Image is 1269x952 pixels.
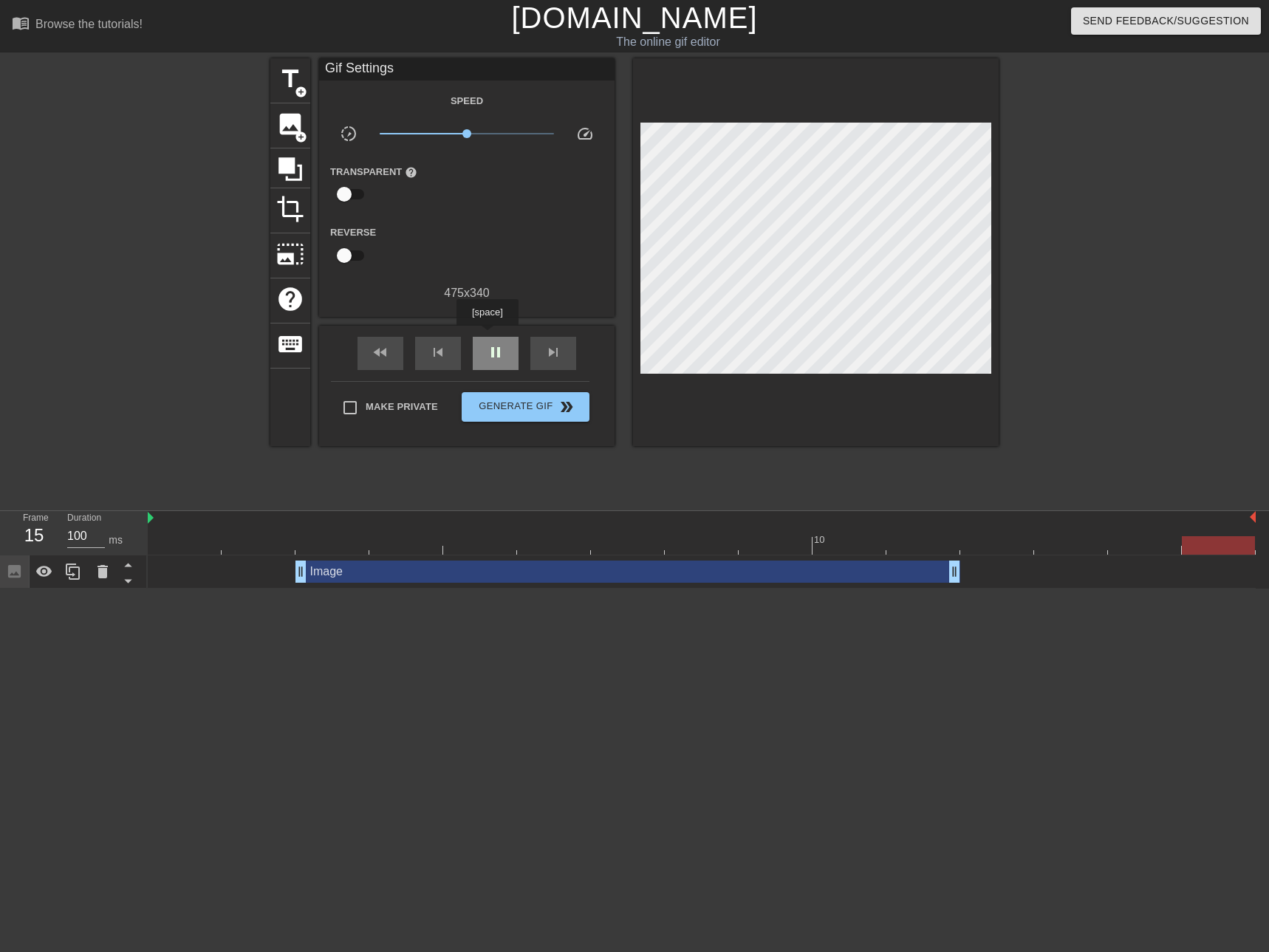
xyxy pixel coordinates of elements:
[12,511,56,554] div: Frame
[1071,7,1261,35] button: Send Feedback/Suggestion
[1250,511,1256,523] img: bound-end.png
[429,343,447,361] span: skip_previous
[487,343,504,361] span: pause
[295,131,307,143] span: add_circle
[319,284,615,302] div: 475 x 340
[109,532,123,548] div: ms
[947,564,962,579] span: drag_handle
[276,110,304,138] span: image
[340,125,358,143] span: slow_motion_video
[576,125,594,143] span: speed
[67,514,101,523] label: Duration
[295,86,307,98] span: add_circle
[366,400,438,414] span: Make Private
[511,1,757,34] a: [DOMAIN_NAME]
[544,343,562,361] span: skip_next
[468,398,584,416] span: Generate Gif
[451,94,483,109] label: Speed
[431,33,906,51] div: The online gif editor
[372,343,389,361] span: fast_rewind
[276,330,304,358] span: keyboard
[1083,12,1249,30] span: Send Feedback/Suggestion
[276,195,304,223] span: crop
[405,166,417,179] span: help
[276,240,304,268] span: photo_size_select_large
[330,225,376,240] label: Reverse
[293,564,308,579] span: drag_handle
[558,398,575,416] span: double_arrow
[23,522,45,549] div: 15
[814,532,827,547] div: 10
[330,165,417,179] label: Transparent
[12,14,30,32] span: menu_book
[12,14,143,37] a: Browse the tutorials!
[276,285,304,313] span: help
[462,392,589,422] button: Generate Gif
[35,18,143,30] div: Browse the tutorials!
[319,58,615,81] div: Gif Settings
[276,65,304,93] span: title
